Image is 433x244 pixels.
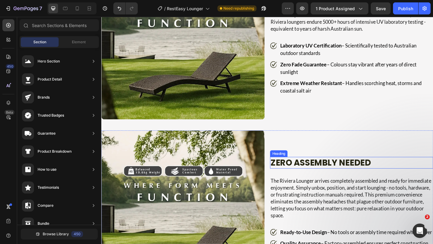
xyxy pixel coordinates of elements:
[185,146,201,151] div: Heading
[376,6,386,11] span: Save
[38,76,62,82] div: Product Detail
[413,224,427,238] iframe: Intercom live chat
[38,148,72,154] div: Product Breakdown
[195,231,245,237] strong: Ready-to-Use Design
[195,28,261,35] strong: Laboratory UV Certification
[167,5,203,12] span: RestEasy Lounger
[393,2,418,14] button: Publish
[398,5,413,12] div: Publish
[223,6,254,11] span: Need republishing
[113,2,138,14] div: Undo/Redo
[39,5,42,12] p: 7
[311,2,368,14] button: 1 product assigned
[38,185,59,191] div: Testimonials
[33,39,46,45] span: Section
[21,229,98,239] button: Browse Library450
[38,203,54,209] div: Compare
[101,17,433,244] iframe: Design area
[38,221,49,227] div: Bundle
[38,166,57,172] div: How to use
[38,112,64,118] div: Trusted Badges
[184,175,360,220] p: The Riviera Lounger arrives completely assembled and ready for immediate enjoyment. Simply unbox,...
[38,130,56,136] div: Guarantee
[2,2,45,14] button: 7
[183,152,361,165] h2: Zero Assembly Needed
[316,5,355,12] span: 1 product assigned
[195,230,360,238] p: – No tools or assembly time required whatsoever
[195,48,360,64] p: – Colours stay vibrant after years of direct sunlight
[371,2,391,14] button: Save
[164,5,166,12] span: /
[195,68,360,84] p: – Handles scorching heat, storms and coastal salt air
[43,231,69,237] span: Browse Library
[425,215,430,219] span: 2
[6,64,14,69] div: 450
[72,39,86,45] span: Element
[71,231,83,237] div: 450
[38,94,50,100] div: Brands
[195,69,262,75] strong: Extreme Weather Resistant
[5,110,14,115] div: Beta
[38,58,60,64] div: Hero Section
[195,48,245,55] strong: Zero Fade Guarantee
[20,19,99,31] input: Search Sections & Elements
[195,27,360,44] p: – Scientifically tested to Australian outdoor standards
